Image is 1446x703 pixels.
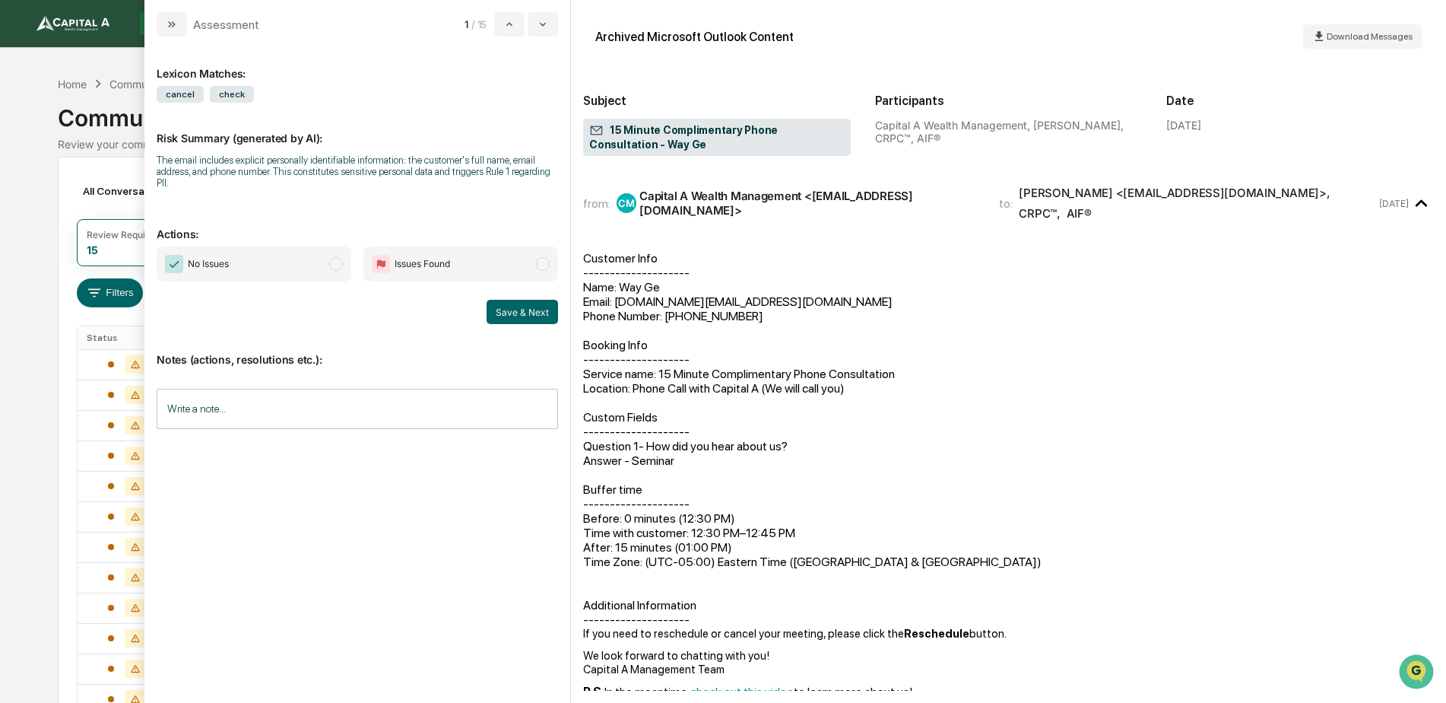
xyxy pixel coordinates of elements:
[875,94,1143,108] h2: Participants
[583,94,851,108] h2: Subject
[157,154,558,189] div: The email includes explicit personally identifiable information: the customer's full name, email ...
[151,258,184,269] span: Pylon
[125,192,189,207] span: Attestations
[1166,94,1434,108] h2: Date
[77,278,143,307] button: Filters
[583,649,769,663] span: We look forward to chatting with you!
[583,685,913,699] span: In the meantime, to learn more about us!
[87,243,98,256] div: 15
[15,193,27,205] div: 🖐️
[583,685,604,699] b: P.S.
[589,123,845,152] span: 15 Minute Complimentary Phone Consultation - Way Ge
[395,256,450,272] span: Issues Found
[583,663,725,676] span: Capital A Management Team
[617,193,636,213] div: CM
[30,192,98,207] span: Preclearance
[875,119,1143,145] div: Capital A Wealth Management, [PERSON_NAME], CRPC™, AIF®
[157,113,558,145] p: Risk Summary (generated by AI):
[30,221,96,236] span: Data Lookup
[15,116,43,144] img: 1746055101610-c473b297-6a78-478c-a979-82029cc54cd1
[1067,206,1092,221] div: AIF®
[52,132,192,144] div: We're available if you need us!
[165,255,183,273] img: Checkmark
[77,179,192,203] div: All Conversations
[1379,198,1409,209] time: Thursday, September 25, 2025 at 10:18:33 AM
[465,18,468,30] span: 1
[109,78,233,91] div: Communications Archive
[9,186,104,213] a: 🖐️Preclearance
[1019,186,1330,200] div: [PERSON_NAME] <[EMAIL_ADDRESS][DOMAIN_NAME]> ,
[87,229,160,240] div: Review Required
[210,86,254,103] span: check
[15,32,277,56] p: How can we help?
[258,121,277,139] button: Start new chat
[58,92,1388,132] div: Communications Archive
[583,196,610,211] span: from:
[639,189,981,218] div: Capital A Wealth Management <[EMAIL_ADDRESS][DOMAIN_NAME]>
[372,255,390,273] img: Flag
[104,186,195,213] a: 🗄️Attestations
[157,49,558,80] div: Lexicon Matches:
[58,78,87,91] div: Home
[1303,24,1422,49] button: Download Messages
[157,335,558,366] p: Notes (actions, resolutions etc.):
[157,209,558,240] p: Actions:
[595,30,794,44] div: Archived Microsoft Outlook Content
[9,215,102,242] a: 🔎Data Lookup
[107,257,184,269] a: Powered byPylon
[157,86,204,103] span: cancel
[1019,206,1060,221] div: CRPC™ ,
[487,300,558,324] button: Save & Next
[583,627,1007,641] span: If you need to reschedule or cancel your meeting, please click the button.
[1166,119,1201,132] div: [DATE]
[188,256,229,272] span: No Issues
[15,222,27,234] div: 🔎
[52,116,249,132] div: Start new chat
[999,196,1013,211] span: to:
[110,193,122,205] div: 🗄️
[1327,31,1413,42] span: Download Messages
[690,685,794,699] a: check out this video
[904,627,969,641] b: Reschedule
[471,18,491,30] span: / 15
[193,17,259,32] div: Assessment
[36,16,109,31] img: logo
[58,138,1388,151] div: Review your communication records across channels
[78,326,176,349] th: Status
[1397,653,1438,694] iframe: Open customer support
